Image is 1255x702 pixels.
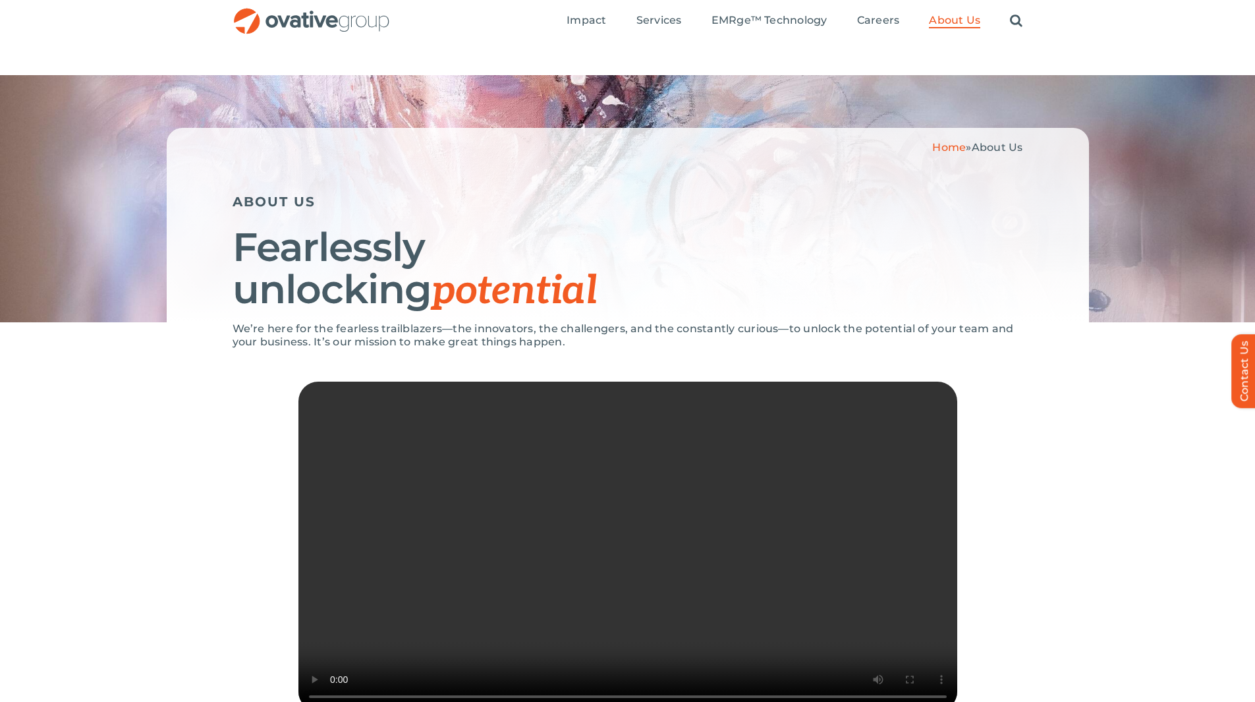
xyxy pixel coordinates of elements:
[929,14,980,27] span: About Us
[567,14,606,27] span: Impact
[711,14,827,27] span: EMRge™ Technology
[636,14,682,28] a: Services
[567,14,606,28] a: Impact
[233,7,391,19] a: OG_Full_horizontal_RGB
[929,14,980,28] a: About Us
[233,194,1023,210] h5: ABOUT US
[711,14,827,28] a: EMRge™ Technology
[932,141,1022,154] span: »
[233,322,1023,349] p: We’re here for the fearless trailblazers—the innovators, the challengers, and the constantly curi...
[432,268,597,315] span: potential
[932,141,966,154] a: Home
[1010,14,1022,28] a: Search
[233,226,1023,312] h1: Fearlessly unlocking
[857,14,900,27] span: Careers
[857,14,900,28] a: Careers
[636,14,682,27] span: Services
[972,141,1023,154] span: About Us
